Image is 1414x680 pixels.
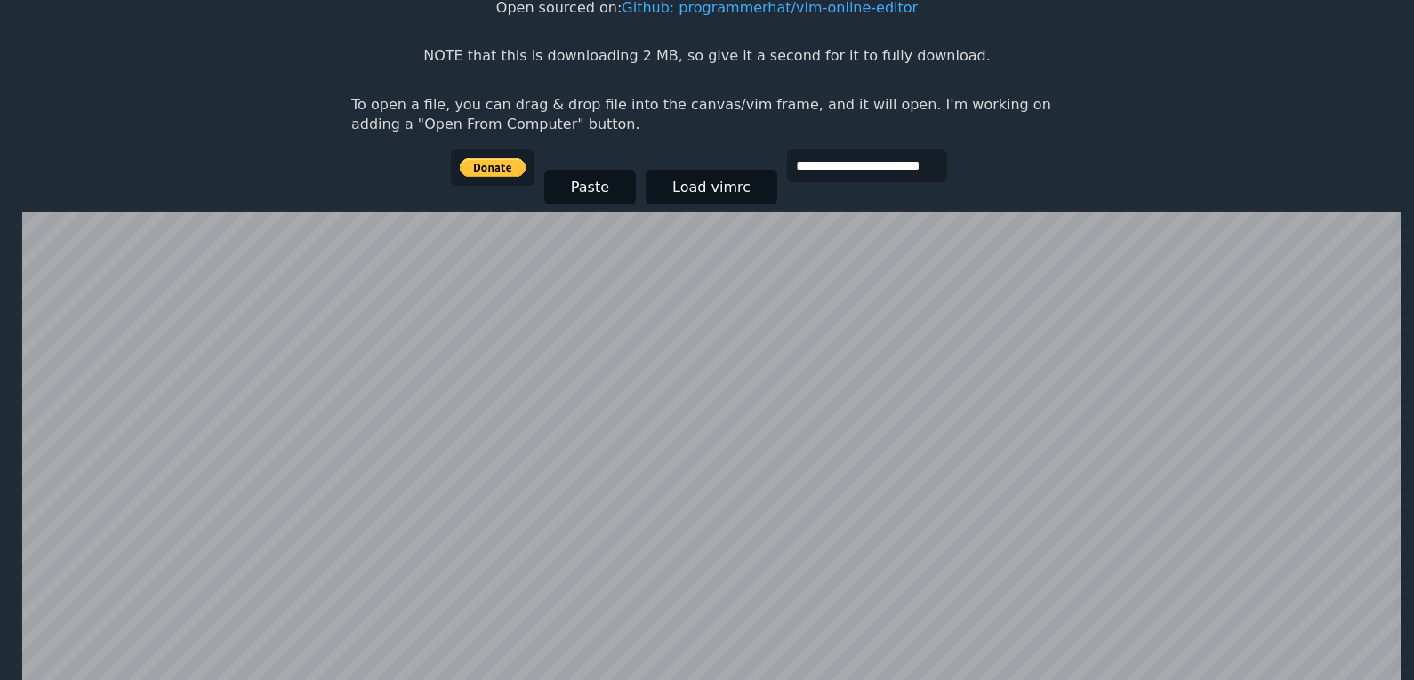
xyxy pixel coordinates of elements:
p: To open a file, you can drag & drop file into the canvas/vim frame, and it will open. I'm working... [351,95,1063,135]
p: NOTE that this is downloading 2 MB, so give it a second for it to fully download. [423,46,990,66]
button: Paste [544,170,636,204]
button: Load vimrc [646,170,777,204]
